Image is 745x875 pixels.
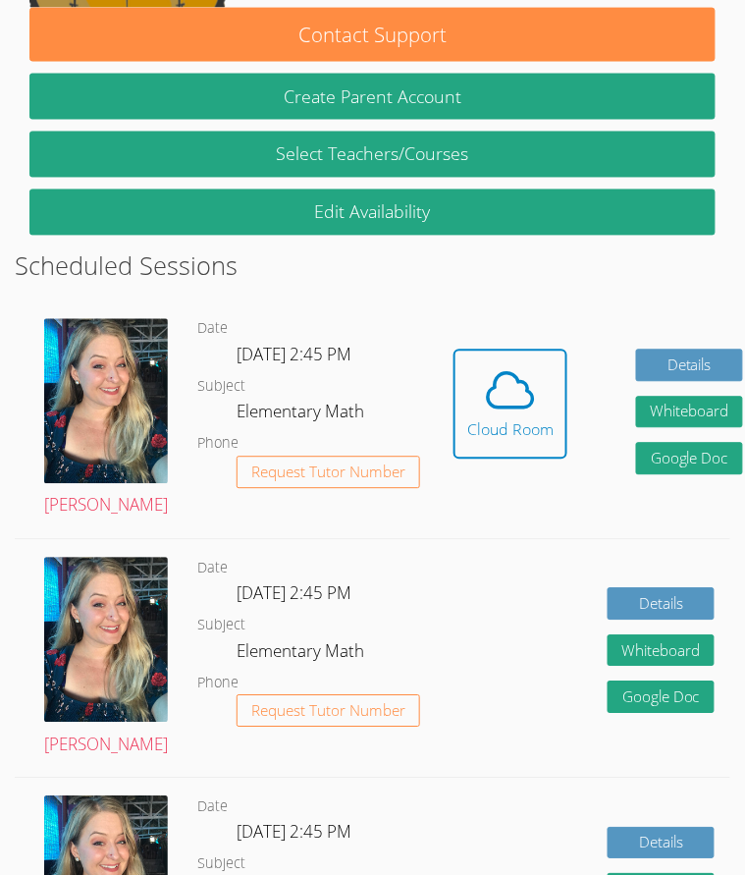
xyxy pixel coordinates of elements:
a: Select Teachers/Courses [29,132,717,178]
dt: Date [197,557,228,581]
a: [PERSON_NAME] [44,319,168,521]
dt: Phone [197,432,239,457]
a: Edit Availability [29,190,717,236]
h2: Scheduled Sessions [15,247,730,285]
dd: Elementary Math [237,399,368,432]
button: Cloud Room [453,350,567,460]
a: Details [608,828,716,860]
dt: Subject [197,614,245,638]
img: avatar.png [44,558,168,723]
dt: Subject [197,375,245,400]
a: [PERSON_NAME] [44,558,168,760]
span: [DATE] 2:45 PM [237,344,351,366]
dt: Date [197,317,228,342]
button: Contact Support [29,8,717,62]
dt: Date [197,795,228,820]
img: avatar.png [44,319,168,484]
span: [DATE] 2:45 PM [237,582,351,605]
button: Request Tutor Number [237,695,420,728]
a: Google Doc [636,443,744,475]
dd: Elementary Math [237,638,368,672]
button: Create Parent Account [29,74,717,120]
button: Request Tutor Number [237,457,420,489]
span: Request Tutor Number [251,704,405,719]
dt: Phone [197,672,239,696]
button: Whiteboard [608,635,716,668]
span: [DATE] 2:45 PM [237,821,351,844]
a: Google Doc [608,682,716,714]
div: Cloud Room [467,418,554,442]
button: Whiteboard [636,397,744,429]
a: Details [636,350,744,382]
a: Details [608,588,716,621]
span: Request Tutor Number [251,465,405,480]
